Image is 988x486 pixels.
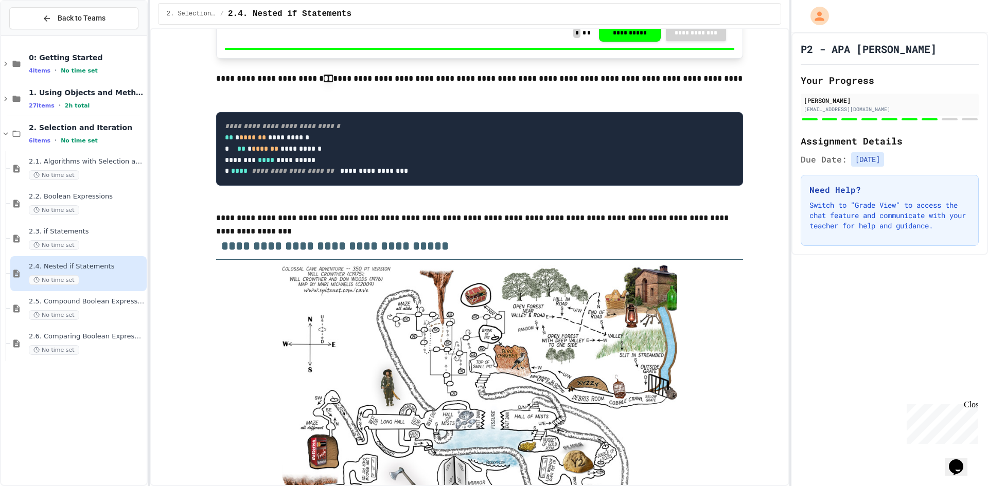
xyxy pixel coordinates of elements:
[800,4,832,28] div: My Account
[55,66,57,75] span: •
[29,67,50,74] span: 4 items
[29,205,79,215] span: No time set
[801,134,979,148] h2: Assignment Details
[29,192,145,201] span: 2.2. Boolean Expressions
[801,153,847,166] span: Due Date:
[29,137,50,144] span: 6 items
[29,227,145,236] span: 2.3. if Statements
[903,400,978,444] iframe: chat widget
[809,200,970,231] p: Switch to "Grade View" to access the chat feature and communicate with your teacher for help and ...
[29,332,145,341] span: 2.6. Comparing Boolean Expressions ([PERSON_NAME] Laws)
[220,10,224,18] span: /
[851,152,884,167] span: [DATE]
[65,102,90,109] span: 2h total
[29,157,145,166] span: 2.1. Algorithms with Selection and Repetition
[29,170,79,180] span: No time set
[29,297,145,306] span: 2.5. Compound Boolean Expressions
[167,10,216,18] span: 2. Selection and Iteration
[29,310,79,320] span: No time set
[804,105,976,113] div: [EMAIL_ADDRESS][DOMAIN_NAME]
[228,8,351,20] span: 2.4. Nested if Statements
[59,101,61,110] span: •
[61,67,98,74] span: No time set
[29,88,145,97] span: 1. Using Objects and Methods
[29,240,79,250] span: No time set
[801,42,937,56] h1: P2 - APA [PERSON_NAME]
[29,123,145,132] span: 2. Selection and Iteration
[29,102,55,109] span: 27 items
[4,4,71,65] div: Chat with us now!Close
[55,136,57,145] span: •
[58,13,105,24] span: Back to Teams
[29,53,145,62] span: 0: Getting Started
[809,184,970,196] h3: Need Help?
[61,137,98,144] span: No time set
[801,73,979,87] h2: Your Progress
[29,262,145,271] span: 2.4. Nested if Statements
[29,275,79,285] span: No time set
[945,445,978,476] iframe: chat widget
[29,345,79,355] span: No time set
[804,96,976,105] div: [PERSON_NAME]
